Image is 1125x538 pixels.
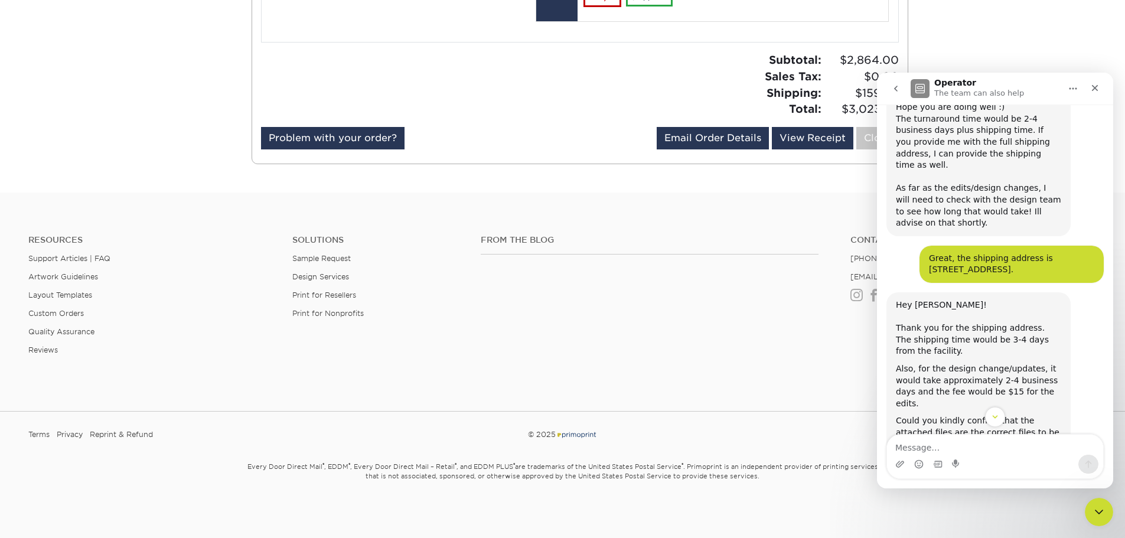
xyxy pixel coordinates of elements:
div: © 2025 [381,426,744,444]
a: Privacy [57,426,83,444]
sup: ® [681,462,683,468]
textarea: Message… [10,362,226,382]
div: Hey [PERSON_NAME]!Thank you for the shipping address. The shipping time would be 3-4 days from th... [9,220,194,463]
small: Every Door Direct Mail , EDDM , Every Door Direct Mail – Retail , and EDDM PLUS are trademarks of... [217,458,908,510]
a: Artwork Guidelines [28,272,98,281]
h4: Solutions [292,235,463,245]
div: Natalie says… [9,220,227,472]
a: Reprint & Refund [90,426,153,444]
sup: ® [348,462,350,468]
strong: Shipping: [767,86,821,99]
div: Also, for the design change/updates, it would take approximately 2-4 business days and the fee wo... [19,291,184,337]
sup: ® [455,462,456,468]
iframe: Intercom live chat [1085,498,1113,526]
a: [PHONE_NUMBER] [850,254,924,263]
button: Gif picker [56,387,66,396]
a: Close [856,127,899,149]
a: Print for Nonprofits [292,309,364,318]
iframe: Intercom live chat [877,73,1113,488]
sup: ® [322,462,324,468]
button: Emoji picker [37,387,47,396]
a: Reviews [28,345,58,354]
span: $0.00 [825,69,899,85]
a: Design Services [292,272,349,281]
strong: Subtotal: [769,53,821,66]
button: Upload attachment [18,387,28,396]
a: Email Order Details [657,127,769,149]
a: Quality Assurance [28,327,94,336]
button: Send a message… [201,382,221,401]
button: Start recording [75,387,84,396]
span: $159.65 [825,85,899,102]
span: $2,864.00 [825,52,899,69]
button: Scroll to bottom [108,334,128,354]
strong: Total: [789,102,821,115]
div: Could you kindly confirm that the attached files are the correct files to be edited? [19,343,184,377]
h4: Resources [28,235,275,245]
a: Sample Request [292,254,351,263]
a: Contact [850,235,1097,245]
a: [EMAIL_ADDRESS][DOMAIN_NAME] [850,272,992,281]
sup: ® [513,462,515,468]
a: Problem with your order? [261,127,405,149]
a: Print for Resellers [292,291,356,299]
div: Hey [PERSON_NAME]! Thank you for the shipping address. The shipping time would be 3-4 days from t... [19,227,184,285]
strong: Sales Tax: [765,70,821,83]
a: Custom Orders [28,309,84,318]
img: Primoprint [556,430,597,439]
a: Layout Templates [28,291,92,299]
a: View Receipt [772,127,853,149]
a: Support Articles | FAQ [28,254,110,263]
a: Terms [28,426,50,444]
span: $3,023.65 [825,101,899,118]
h4: From the Blog [481,235,819,245]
